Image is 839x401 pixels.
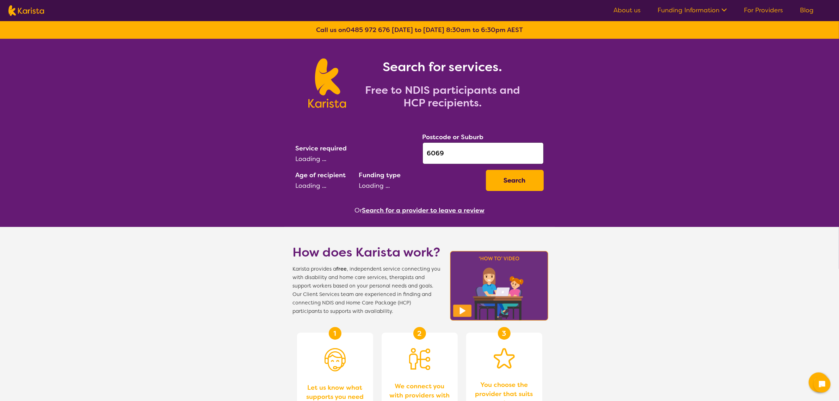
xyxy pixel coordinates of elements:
[658,6,727,14] a: Funding Information
[809,372,828,392] button: Channel Menu
[359,180,480,191] div: Loading ...
[346,26,390,34] a: 0485 972 676
[448,249,551,323] img: Karista video
[800,6,814,14] a: Blog
[498,327,511,340] div: 3
[325,348,346,371] img: Person with headset icon
[413,327,426,340] div: 2
[354,58,531,75] h1: Search for services.
[296,180,353,191] div: Loading ...
[293,244,441,261] h1: How does Karista work?
[329,327,341,340] div: 1
[744,6,783,14] a: For Providers
[494,348,515,369] img: Star icon
[296,144,347,153] label: Service required
[308,58,346,108] img: Karista logo
[422,133,484,141] label: Postcode or Suburb
[409,348,430,370] img: Person being matched to services icon
[354,84,531,109] h2: Free to NDIS participants and HCP recipients.
[422,142,544,164] input: Type
[296,171,346,179] label: Age of recipient
[486,170,544,191] button: Search
[296,154,417,164] div: Loading ...
[293,265,441,316] span: Karista provides a , independent service connecting you with disability and home care services, t...
[354,205,362,216] span: Or
[359,171,401,179] label: Funding type
[337,266,347,272] b: free
[362,205,485,216] button: Search for a provider to leave a review
[316,26,523,34] b: Call us on [DATE] to [DATE] 8:30am to 6:30pm AEST
[613,6,641,14] a: About us
[8,5,44,16] img: Karista logo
